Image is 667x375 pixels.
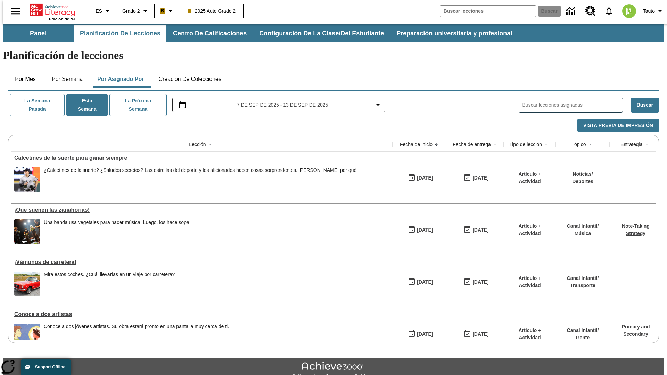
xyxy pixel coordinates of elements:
[153,71,227,87] button: Creación de colecciones
[640,5,667,17] button: Perfil/Configuración
[453,141,491,148] div: Fecha de entrega
[522,100,623,110] input: Buscar lecciones asignadas
[461,223,491,236] button: 09/07/25: Último día en que podrá accederse la lección
[14,311,389,317] a: Conoce a dos artistas, Lecciones
[74,25,166,42] button: Planificación de lecciones
[567,327,599,334] p: Canal Infantil /
[14,155,389,161] div: Calcetines de la suerte para ganar siempre
[440,6,536,17] input: Buscar campo
[507,223,552,237] p: Artículo + Actividad
[44,167,358,173] div: ¿Calcetines de la suerte? ¿Saludos secretos? Las estrellas del deporte y los aficionados hacen co...
[122,8,140,15] span: Grado 2
[44,324,229,348] div: Conoce a dos jóvenes artistas. Su obra estará pronto en una pantalla muy cerca de ti.
[157,5,178,17] button: Boost El color de la clase es anaranjado claro. Cambiar el color de la clase.
[120,5,152,17] button: Grado: Grado 2, Elige un grado
[509,141,542,148] div: Tipo de lección
[507,275,552,289] p: Artículo + Actividad
[562,2,581,21] a: Centro de información
[622,223,650,236] a: Note-Taking Strategy
[472,226,488,234] div: [DATE]
[417,174,433,182] div: [DATE]
[507,327,552,341] p: Artículo + Actividad
[567,282,599,289] p: Transporte
[572,170,593,178] p: Noticias /
[14,272,40,296] img: Un auto Ford Mustang rojo descapotable estacionado en un suelo adoquinado delante de un campo
[10,94,65,116] button: La semana pasada
[567,223,599,230] p: Canal Infantil /
[14,167,40,192] img: un jugador de béisbol hace una pompa de chicle mientras corre.
[405,327,435,341] button: 09/07/25: Primer día en que estuvo disponible la lección
[586,140,594,149] button: Sort
[14,259,389,265] a: ¡Vámonos de carretera!, Lecciones
[66,94,108,116] button: Esta semana
[30,2,75,21] div: Portada
[572,178,593,185] p: Deportes
[35,365,65,369] span: Support Offline
[472,330,488,339] div: [DATE]
[14,219,40,244] img: Un grupo de personas vestidas de negro toca música en un escenario.
[461,275,491,289] button: 09/07/25: Último día en que podrá accederse la lección
[472,174,488,182] div: [DATE]
[620,141,642,148] div: Estrategia
[405,223,435,236] button: 09/07/25: Primer día en que estuvo disponible la lección
[14,207,389,213] div: ¡Que suenen las zanahorias!
[254,25,389,42] button: Configuración de la clase/del estudiante
[46,71,88,87] button: Por semana
[391,25,518,42] button: Preparación universitaria y profesional
[461,171,491,184] button: 09/08/25: Último día en que podrá accederse la lección
[8,71,43,87] button: Por mes
[167,25,252,42] button: Centro de calificaciones
[14,155,389,161] a: Calcetines de la suerte para ganar siempre, Lecciones
[189,141,206,148] div: Lección
[44,219,191,225] div: Una banda usa vegetales para hacer música. Luego, los hace sopa.
[3,25,73,42] button: Panel
[622,324,650,344] a: Primary and Secondary Sources
[49,17,75,21] span: Edición de NJ
[237,101,328,109] span: 7 de sep de 2025 - 13 de sep de 2025
[643,140,651,149] button: Sort
[188,8,236,15] span: 2025 Auto Grade 2
[507,170,552,185] p: Artículo + Actividad
[44,272,175,296] span: Mira estos coches. ¿Cuál llevarías en un viaje por carretera?
[206,140,214,149] button: Sort
[417,330,433,339] div: [DATE]
[567,334,599,341] p: Gente
[571,141,586,148] div: Tópico
[433,140,441,149] button: Sort
[44,167,358,192] div: ¿Calcetines de la suerte? ¿Saludos secretos? Las estrellas del deporte y los aficionados hacen co...
[6,1,26,22] button: Abrir el menú lateral
[14,324,40,348] img: Un autorretrato caricaturesco de Maya Halko y uno realista de Lyla Sowder-Yuson.
[643,8,655,15] span: Tauto
[175,101,382,109] button: Seleccione el intervalo de fechas opción del menú
[600,2,618,20] a: Notificaciones
[3,25,518,42] div: Subbarra de navegación
[92,71,150,87] button: Por asignado por
[374,101,382,109] svg: Collapse Date Range Filter
[472,278,488,286] div: [DATE]
[14,311,389,317] div: Conoce a dos artistas
[581,2,600,20] a: Centro de recursos, Se abrirá en una pestaña nueva.
[44,219,191,244] div: Una banda usa vegetales para hacer música. Luego, los hace sopa.
[491,140,499,149] button: Sort
[400,141,433,148] div: Fecha de inicio
[21,359,71,375] button: Support Offline
[92,5,115,17] button: Lenguaje: ES, Selecciona un idioma
[14,207,389,213] a: ¡Que suenen las zanahorias!, Lecciones
[631,98,659,112] button: Buscar
[3,49,664,62] h1: Planificación de lecciones
[3,24,664,42] div: Subbarra de navegación
[618,2,640,20] button: Escoja un nuevo avatar
[542,140,550,149] button: Sort
[622,4,636,18] img: avatar image
[461,327,491,341] button: 09/07/25: Último día en que podrá accederse la lección
[44,324,229,330] div: Conoce a dos jóvenes artistas. Su obra estará pronto en una pantalla muy cerca de ti.
[161,7,164,15] span: B
[567,275,599,282] p: Canal Infantil /
[417,278,433,286] div: [DATE]
[14,259,389,265] div: ¡Vámonos de carretera!
[577,119,659,132] button: Vista previa de impresión
[405,171,435,184] button: 09/08/25: Primer día en que estuvo disponible la lección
